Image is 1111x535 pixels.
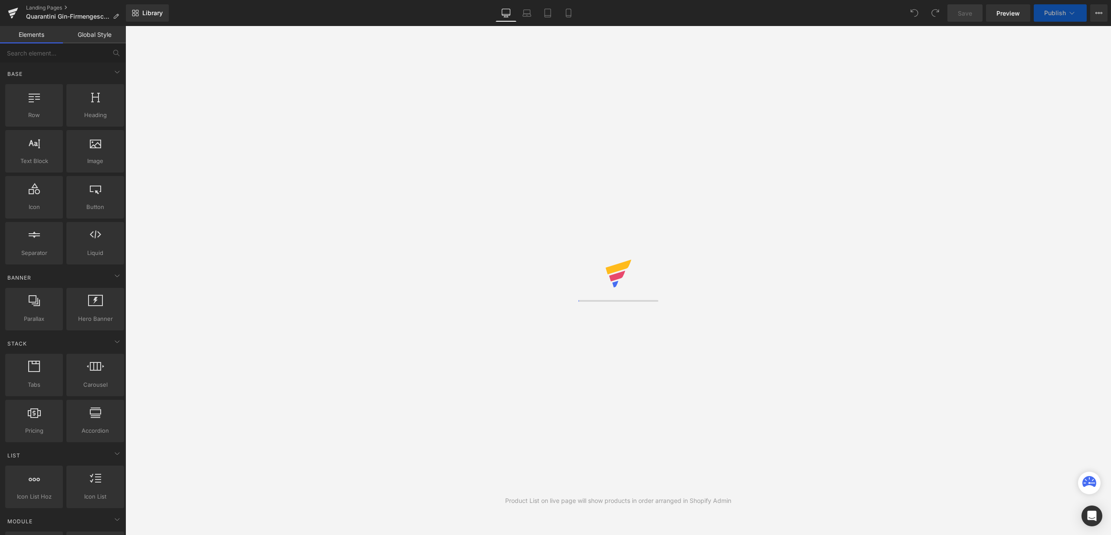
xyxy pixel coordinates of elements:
[8,492,60,501] span: Icon List Hoz
[558,4,579,22] a: Mobile
[69,248,122,258] span: Liquid
[537,4,558,22] a: Tablet
[8,111,60,120] span: Row
[69,380,122,389] span: Carousel
[496,4,516,22] a: Desktop
[69,157,122,166] span: Image
[1090,4,1108,22] button: More
[69,492,122,501] span: Icon List
[8,426,60,435] span: Pricing
[986,4,1030,22] a: Preview
[7,339,28,348] span: Stack
[927,4,944,22] button: Redo
[69,426,122,435] span: Accordion
[1044,10,1066,16] span: Publish
[8,157,60,166] span: Text Block
[958,9,972,18] span: Save
[8,380,60,389] span: Tabs
[69,111,122,120] span: Heading
[505,496,731,506] div: Product List on live page will show products in order arranged in Shopify Admin
[996,9,1020,18] span: Preview
[7,274,32,282] span: Banner
[126,4,169,22] a: New Library
[906,4,923,22] button: Undo
[7,70,23,78] span: Base
[142,9,163,17] span: Library
[63,26,126,43] a: Global Style
[26,4,126,11] a: Landing Pages
[8,202,60,212] span: Icon
[1034,4,1087,22] button: Publish
[7,451,21,460] span: List
[26,13,109,20] span: Quarantini Gin-Firmengeschenk-de
[1081,506,1102,526] div: Open Intercom Messenger
[69,202,122,212] span: Button
[69,314,122,323] span: Hero Banner
[7,517,33,525] span: Module
[516,4,537,22] a: Laptop
[8,248,60,258] span: Separator
[8,314,60,323] span: Parallax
